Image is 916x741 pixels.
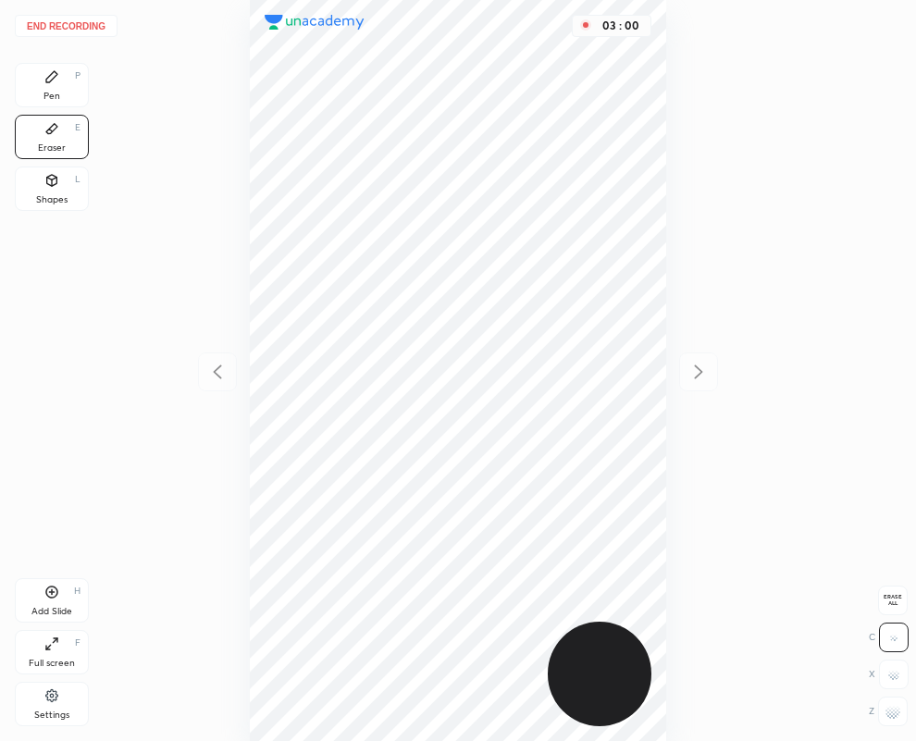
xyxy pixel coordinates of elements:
[869,623,909,652] div: C
[36,195,68,204] div: Shapes
[869,660,909,689] div: X
[75,638,80,648] div: F
[43,92,60,101] div: Pen
[34,710,69,720] div: Settings
[15,15,118,37] button: End recording
[29,659,75,668] div: Full screen
[75,71,80,80] div: P
[74,587,80,596] div: H
[265,15,365,30] img: logo.38c385cc.svg
[75,123,80,132] div: E
[869,697,908,726] div: Z
[879,594,907,607] span: Erase all
[38,143,66,153] div: Eraser
[599,19,643,32] div: 03 : 00
[31,607,72,616] div: Add Slide
[75,175,80,184] div: L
